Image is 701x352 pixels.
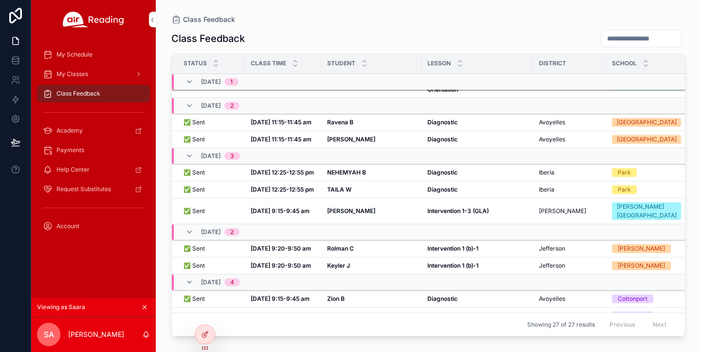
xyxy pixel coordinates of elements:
[201,278,221,286] span: [DATE]
[251,295,310,302] strong: [DATE] 9:15-9:45 am
[539,312,600,320] a: Avoyelles
[56,166,90,174] span: Help Center
[201,152,221,160] span: [DATE]
[539,118,600,126] a: Avoyelles
[56,222,79,230] span: Account
[37,65,150,83] a: My Classes
[327,295,345,302] strong: Zion B
[427,118,458,126] strong: Diagnostic
[171,32,245,45] h1: Class Feedback
[37,180,150,198] a: Request Substitutes
[539,59,566,67] span: District
[251,118,312,126] strong: [DATE] 11:15-11:45 am
[184,207,239,215] a: ✅ Sent
[68,330,124,339] p: [PERSON_NAME]
[617,118,677,127] div: [GEOGRAPHIC_DATA]
[612,261,681,270] a: [PERSON_NAME]
[37,303,85,311] span: Viewing as Saara
[612,168,681,177] a: Park
[427,186,458,193] strong: Diagnostic
[327,295,416,303] a: Zion B
[618,168,631,177] div: Park
[327,245,416,253] a: Rolman C
[327,59,355,67] span: Student
[184,312,205,320] span: ✅ Sent
[184,295,239,303] a: ✅ Sent
[230,278,234,286] div: 4
[201,78,221,86] span: [DATE]
[184,245,205,253] span: ✅ Sent
[427,312,458,319] strong: Diagnostic
[251,245,311,252] strong: [DATE] 9:20-9:50 am
[184,312,239,320] a: ✅ Sent
[251,312,315,320] a: [DATE] 9:15-9:45 am
[56,90,100,98] span: Class Feedback
[63,12,124,27] img: App logo
[539,136,600,143] a: Avoyelles
[184,207,205,215] span: ✅ Sent
[427,207,489,215] strong: Intervention 1-3 (GLA)
[184,262,239,270] a: ✅ Sent
[44,329,54,340] span: SA
[171,15,235,24] a: Class Feedback
[184,169,205,176] span: ✅ Sent
[539,262,565,270] span: Jefferson
[539,136,565,143] span: Avoyelles
[251,245,315,253] a: [DATE] 9:20-9:50 am
[427,186,527,194] a: Diagnostic
[618,185,631,194] div: Park
[327,262,350,269] strong: Keyler J
[427,295,527,303] a: Diagnostic
[327,136,416,143] a: [PERSON_NAME]
[612,59,637,67] span: School
[539,295,600,303] a: Avoyelles
[230,78,233,86] div: 1
[527,321,595,329] span: Showing 27 of 27 results
[184,262,205,270] span: ✅ Sent
[539,186,554,194] span: Iberia
[427,295,458,302] strong: Diagnostic
[327,136,375,143] strong: [PERSON_NAME]
[37,46,150,63] a: My Schedule
[327,169,416,176] a: NEHEMYAH B
[612,294,681,303] a: Cottonport
[251,118,315,126] a: [DATE] 11:15-11:45 am
[37,122,150,139] a: Academy
[427,136,527,143] a: Diagnostic
[612,185,681,194] a: Park
[427,169,458,176] strong: Diagnostic
[539,169,600,176] a: Iberia
[184,118,205,126] span: ✅ Sent
[37,217,150,235] a: Account
[539,245,565,253] span: Jefferson
[37,85,150,102] a: Class Feedback
[251,136,312,143] strong: [DATE] 11:15-11:45 am
[539,262,600,270] a: Jefferson
[184,186,205,194] span: ✅ Sent
[612,244,681,253] a: [PERSON_NAME]
[617,135,677,144] div: [GEOGRAPHIC_DATA]
[618,244,665,253] div: [PERSON_NAME]
[327,118,416,126] a: Ravena B
[56,70,88,78] span: My Classes
[251,169,314,176] strong: [DATE] 12:25-12:55 pm
[539,207,586,215] span: [PERSON_NAME]
[427,262,479,269] strong: Intervention 1 (b)-1
[184,59,207,67] span: Status
[618,294,647,303] div: Cottonport
[56,185,111,193] span: Request Substitutes
[31,39,156,248] div: scrollable content
[427,245,479,252] strong: Intervention 1 (b)-1
[56,146,84,154] span: Payments
[184,186,239,194] a: ✅ Sent
[251,262,315,270] a: [DATE] 9:20-9:50 am
[427,118,527,126] a: Diagnostic
[539,207,600,215] a: [PERSON_NAME]
[327,312,354,319] strong: Braylen B
[251,295,315,303] a: [DATE] 9:15-9:45 am
[251,136,315,143] a: [DATE] 11:15-11:45 am
[427,136,458,143] strong: Diagnostic
[37,161,150,178] a: Help Center
[201,228,221,236] span: [DATE]
[184,118,239,126] a: ✅ Sent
